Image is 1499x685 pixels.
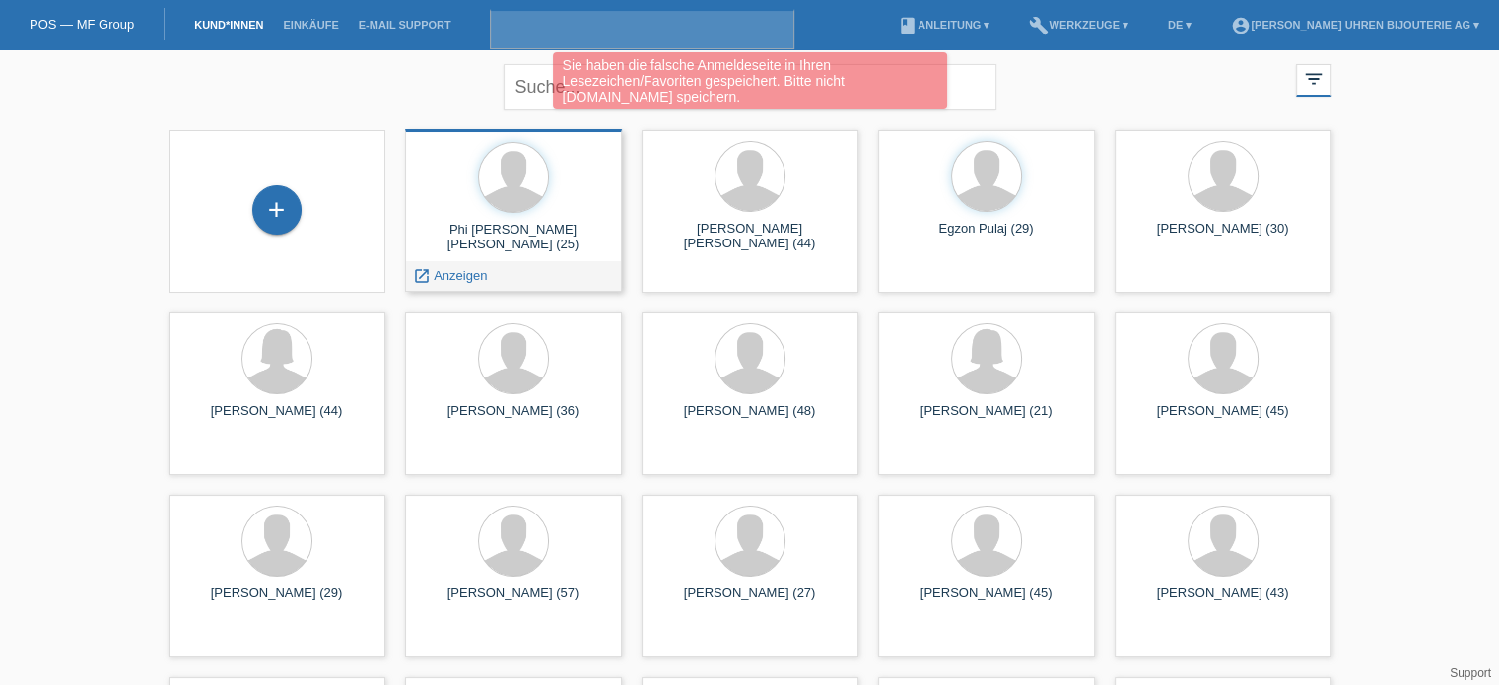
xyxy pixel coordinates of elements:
[1019,19,1138,31] a: buildWerkzeuge ▾
[1158,19,1201,31] a: DE ▾
[1221,19,1489,31] a: account_circle[PERSON_NAME] Uhren Bijouterie AG ▾
[413,267,431,285] i: launch
[894,585,1079,617] div: [PERSON_NAME] (45)
[413,268,488,283] a: launch Anzeigen
[657,585,843,617] div: [PERSON_NAME] (27)
[1450,666,1491,680] a: Support
[898,16,918,35] i: book
[1231,16,1251,35] i: account_circle
[553,52,947,109] div: Sie haben die falsche Anmeldeseite in Ihren Lesezeichen/Favoriten gespeichert. Bitte nicht [DOMAI...
[1130,221,1316,252] div: [PERSON_NAME] (30)
[657,221,843,252] div: [PERSON_NAME] [PERSON_NAME] (44)
[888,19,999,31] a: bookAnleitung ▾
[421,403,606,435] div: [PERSON_NAME] (36)
[1303,68,1325,90] i: filter_list
[184,19,273,31] a: Kund*innen
[894,221,1079,252] div: Egzon Pulaj (29)
[1029,16,1049,35] i: build
[1130,585,1316,617] div: [PERSON_NAME] (43)
[273,19,348,31] a: Einkäufe
[184,403,370,435] div: [PERSON_NAME] (44)
[1130,403,1316,435] div: [PERSON_NAME] (45)
[184,585,370,617] div: [PERSON_NAME] (29)
[421,222,606,253] div: Phi [PERSON_NAME] [PERSON_NAME] (25)
[657,403,843,435] div: [PERSON_NAME] (48)
[30,17,134,32] a: POS — MF Group
[253,193,301,227] div: Kund*in hinzufügen
[434,268,487,283] span: Anzeigen
[894,403,1079,435] div: [PERSON_NAME] (21)
[421,585,606,617] div: [PERSON_NAME] (57)
[349,19,461,31] a: E-Mail Support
